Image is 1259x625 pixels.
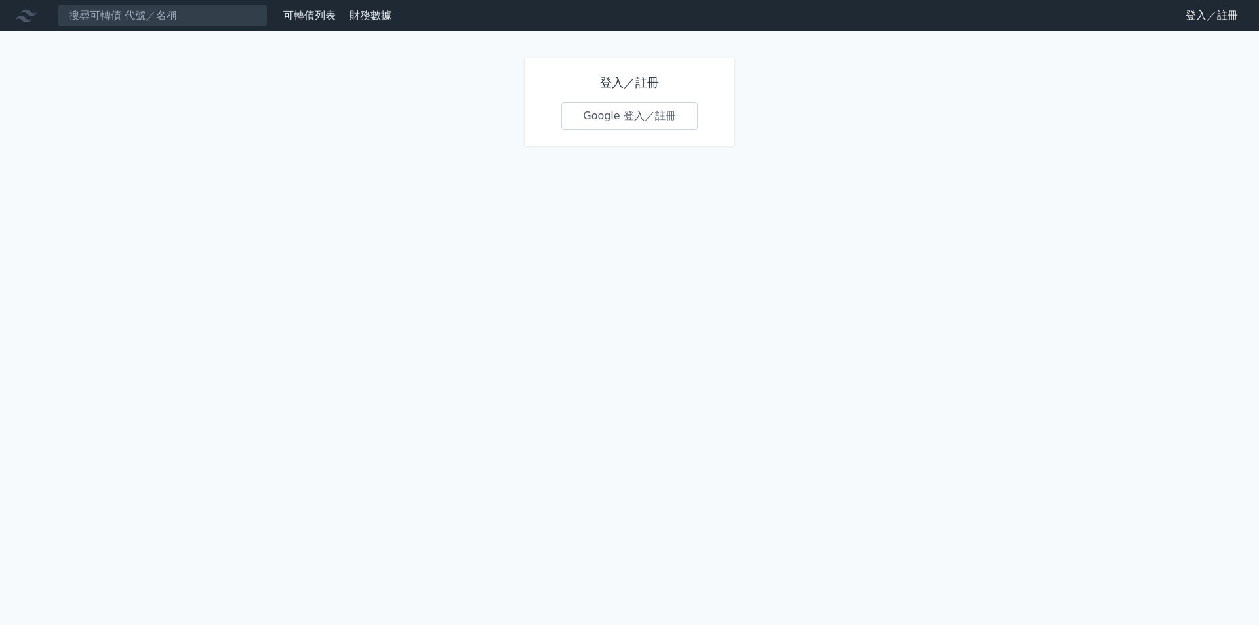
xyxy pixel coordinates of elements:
[58,5,268,27] input: 搜尋可轉債 代號／名稱
[561,73,698,92] h1: 登入／註冊
[1175,5,1249,26] a: 登入／註冊
[283,9,336,22] a: 可轉債列表
[561,102,698,130] a: Google 登入／註冊
[350,9,391,22] a: 財務數據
